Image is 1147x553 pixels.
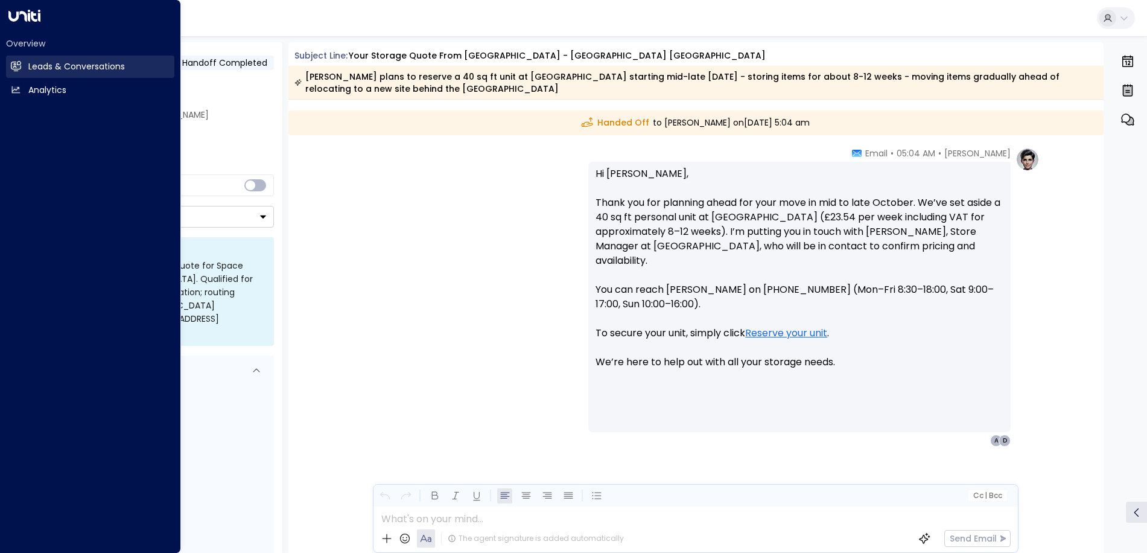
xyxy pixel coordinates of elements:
a: Reserve your unit [745,326,827,340]
p: Hi [PERSON_NAME], Thank you for planning ahead for your move in mid to late October. We’ve set as... [596,167,1003,384]
span: | [985,491,987,500]
div: [PERSON_NAME] plans to reserve a 40 sq ft unit at [GEOGRAPHIC_DATA] starting mid-late [DATE] - st... [294,71,1097,95]
button: Redo [398,488,413,503]
button: Undo [377,488,392,503]
div: D [999,435,1011,447]
div: to [PERSON_NAME] on [DATE] 5:04 am [288,110,1104,135]
span: Email [865,147,888,159]
h2: Leads & Conversations [28,60,125,73]
span: Handed Off [582,117,649,129]
img: profile-logo.png [1015,147,1040,171]
div: A [990,435,1002,447]
h2: Analytics [28,84,66,97]
span: [PERSON_NAME] [944,147,1011,159]
button: Cc|Bcc [968,490,1007,502]
span: Handoff Completed [182,57,267,69]
a: Analytics [6,79,174,101]
span: Cc Bcc [973,491,1002,500]
div: Your storage quote from [GEOGRAPHIC_DATA] - [GEOGRAPHIC_DATA] [GEOGRAPHIC_DATA] [349,50,766,62]
span: • [938,147,941,159]
span: • [891,147,894,159]
span: 05:04 AM [897,147,935,159]
a: Leads & Conversations [6,56,174,78]
span: Subject Line: [294,50,348,62]
div: The agent signature is added automatically [448,533,624,544]
h2: Overview [6,37,174,50]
